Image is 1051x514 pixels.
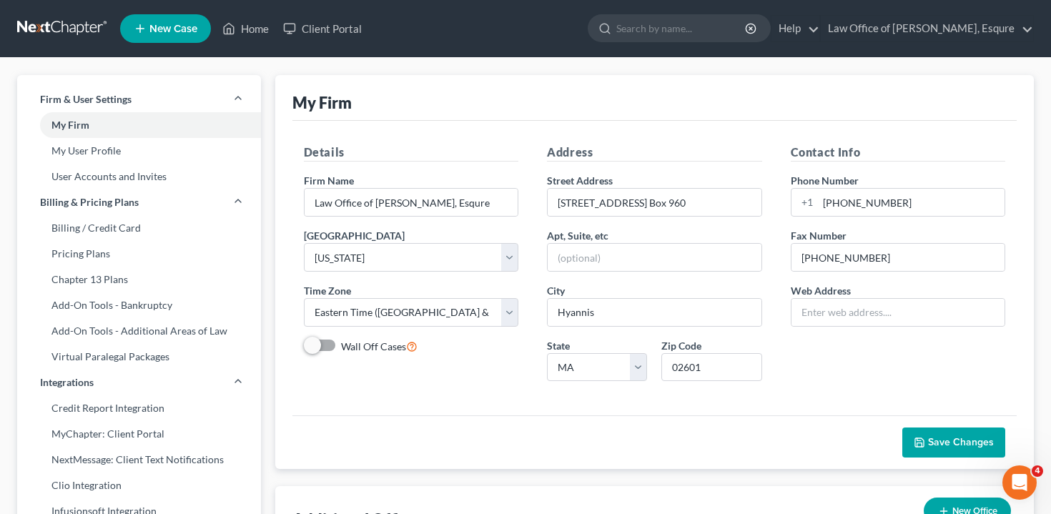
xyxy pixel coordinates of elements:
span: Firm Name [304,174,354,187]
label: State [547,338,570,353]
input: (optional) [548,244,761,271]
a: Add-On Tools - Bankruptcy [17,292,261,318]
span: Wall Off Cases [341,340,406,352]
span: Billing & Pricing Plans [40,195,139,209]
label: Fax Number [791,228,847,243]
label: City [547,283,565,298]
a: Clio Integration [17,473,261,498]
a: Firm & User Settings [17,87,261,112]
a: Law Office of [PERSON_NAME], Esqure [821,16,1033,41]
input: Enter city... [548,299,761,326]
a: My User Profile [17,138,261,164]
label: Phone Number [791,173,859,188]
button: Save Changes [902,427,1005,458]
span: Save Changes [928,436,994,448]
input: Enter phone... [818,189,1005,216]
a: NextMessage: Client Text Notifications [17,447,261,473]
a: Help [771,16,819,41]
label: Time Zone [304,283,351,298]
a: Credit Report Integration [17,395,261,421]
span: Firm & User Settings [40,92,132,107]
label: Web Address [791,283,851,298]
a: User Accounts and Invites [17,164,261,189]
a: Billing & Pricing Plans [17,189,261,215]
div: My Firm [292,92,352,113]
input: Enter name... [305,189,518,216]
iframe: Intercom live chat [1002,465,1037,500]
input: Search by name... [616,15,747,41]
span: 4 [1032,465,1043,477]
input: Enter address... [548,189,761,216]
h5: Details [304,144,519,162]
label: Street Address [547,173,613,188]
input: XXXXX [661,353,761,382]
a: Add-On Tools - Additional Areas of Law [17,318,261,344]
a: Integrations [17,370,261,395]
a: Virtual Paralegal Packages [17,344,261,370]
label: Apt, Suite, etc [547,228,608,243]
a: Billing / Credit Card [17,215,261,241]
span: Integrations [40,375,94,390]
a: MyChapter: Client Portal [17,421,261,447]
a: Pricing Plans [17,241,261,267]
label: Zip Code [661,338,701,353]
input: Enter fax... [791,244,1005,271]
span: New Case [149,24,197,34]
h5: Address [547,144,762,162]
a: Chapter 13 Plans [17,267,261,292]
input: Enter web address.... [791,299,1005,326]
h5: Contact Info [791,144,1006,162]
a: Home [215,16,276,41]
label: [GEOGRAPHIC_DATA] [304,228,405,243]
a: My Firm [17,112,261,138]
div: +1 [791,189,818,216]
a: Client Portal [276,16,369,41]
